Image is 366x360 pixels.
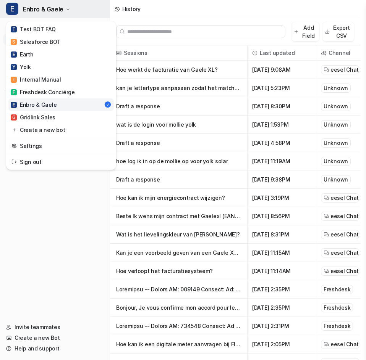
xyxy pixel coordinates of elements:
a: Settings [8,140,114,152]
div: Yolk [11,63,31,71]
div: Test BOT FAQ [11,25,56,33]
span: I [11,77,17,83]
div: Earth [11,50,34,58]
div: Freshdesk Conciërge [11,88,75,96]
img: reset [11,142,17,150]
span: Y [11,64,17,70]
span: E [11,102,17,108]
span: Enbro & Gaele [23,4,63,14]
div: EEnbro & Gaele [6,21,116,170]
div: Internal Manual [11,76,61,84]
div: Gridlink Sales [11,113,55,121]
span: S [11,39,17,45]
div: Salesforce BOT [11,38,61,46]
a: Sign out [8,156,114,168]
span: E [6,3,18,15]
img: reset [11,158,17,166]
a: Create a new bot [8,124,114,136]
div: Enbro & Gaele [11,101,57,109]
span: G [11,114,17,121]
span: T [11,26,17,32]
span: F [11,89,17,95]
img: reset [11,126,17,134]
span: E [11,51,17,58]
